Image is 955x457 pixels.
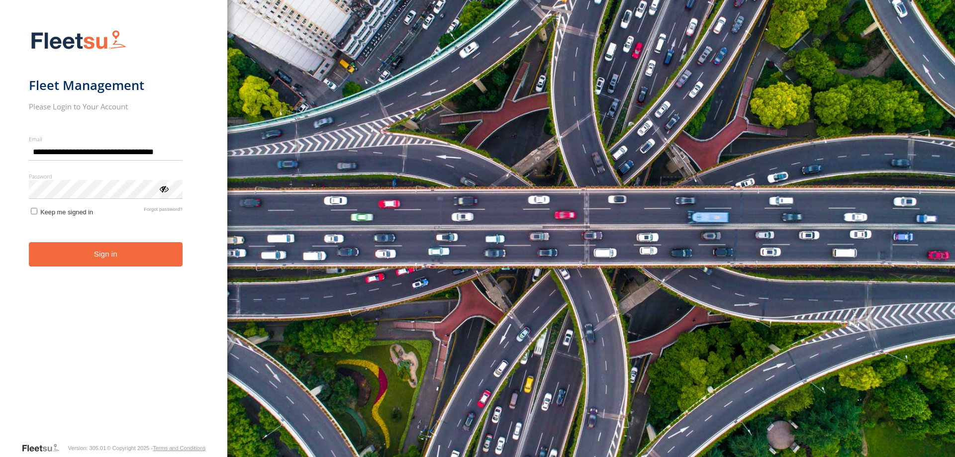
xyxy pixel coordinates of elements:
div: Version: 305.01 [68,445,106,451]
img: Fleetsu [29,28,128,53]
div: ViewPassword [159,183,169,193]
h2: Please Login to Your Account [29,101,183,111]
h1: Fleet Management [29,77,183,93]
a: Terms and Conditions [153,445,205,451]
form: main [29,24,198,442]
input: Keep me signed in [31,208,37,214]
label: Email [29,135,183,143]
div: © Copyright 2025 - [107,445,206,451]
label: Password [29,173,183,180]
span: Keep me signed in [40,208,93,216]
button: Sign in [29,242,183,267]
a: Forgot password? [144,206,183,216]
a: Visit our Website [21,443,67,453]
